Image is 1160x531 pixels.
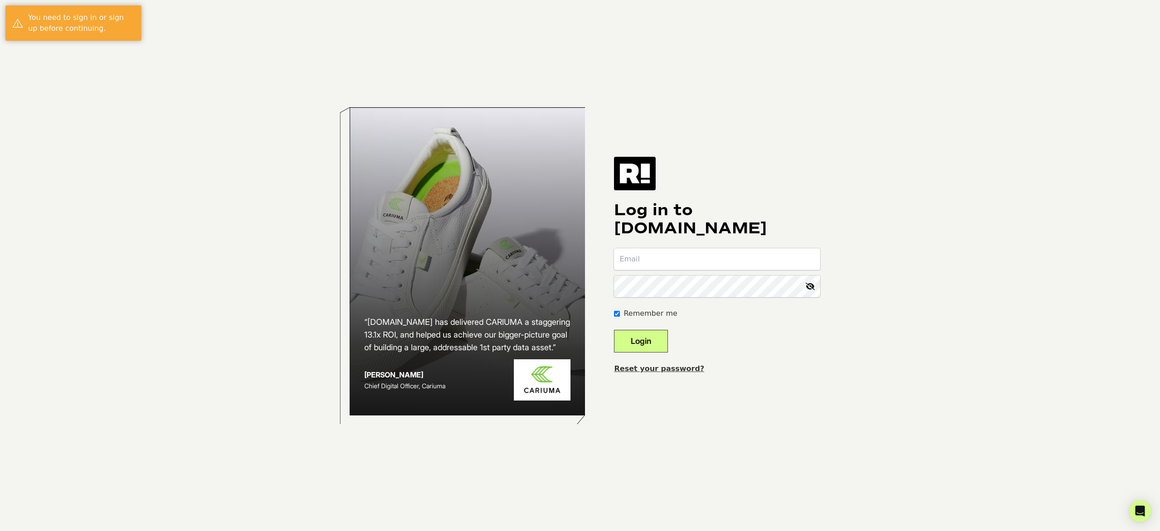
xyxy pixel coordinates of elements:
div: Open Intercom Messenger [1129,500,1151,522]
img: Cariuma [514,359,570,401]
h1: Log in to [DOMAIN_NAME] [614,201,820,237]
input: Email [614,248,820,270]
button: Login [614,330,668,352]
strong: [PERSON_NAME] [364,370,423,379]
h2: “[DOMAIN_NAME] has delivered CARIUMA a staggering 13.1x ROI, and helped us achieve our bigger-pic... [364,316,571,354]
span: Chief Digital Officer, Cariuma [364,382,445,390]
div: You need to sign in or sign up before continuing. [28,12,135,34]
a: Reset your password? [614,364,704,373]
label: Remember me [623,308,677,319]
img: Retention.com [614,157,656,190]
